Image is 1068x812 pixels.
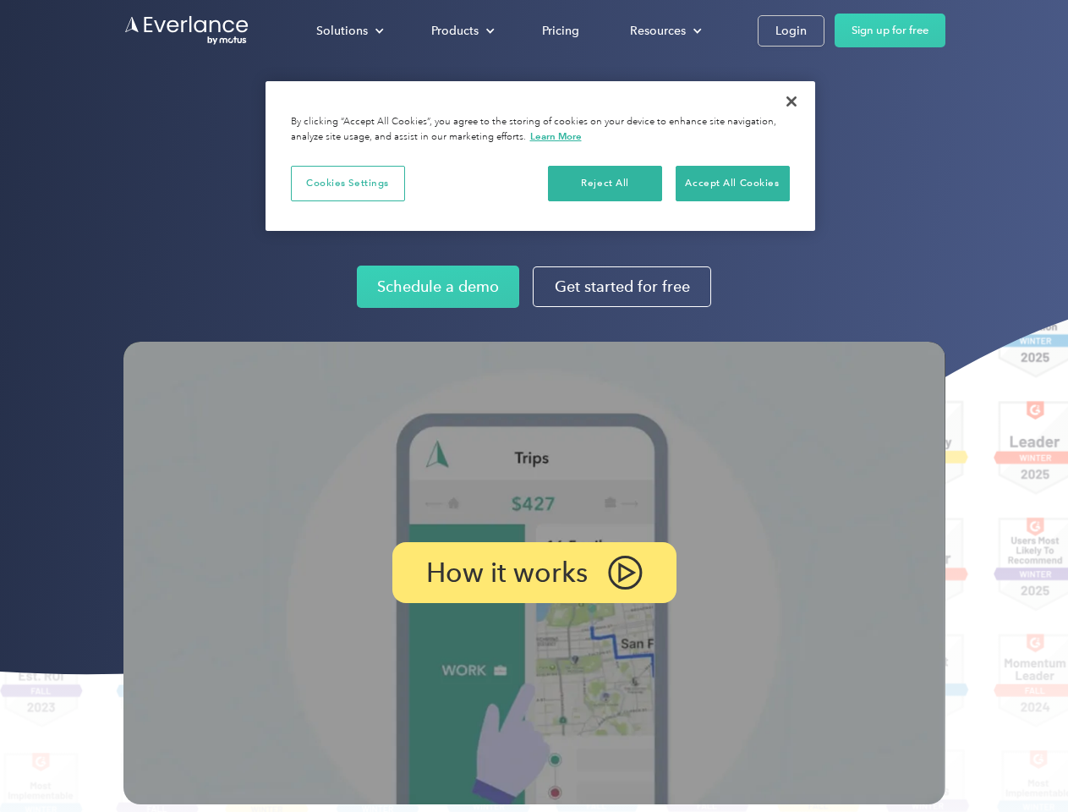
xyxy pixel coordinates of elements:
div: Solutions [316,20,368,41]
div: Resources [630,20,686,41]
a: More information about your privacy, opens in a new tab [530,130,582,142]
a: Sign up for free [835,14,945,47]
div: Products [431,20,479,41]
div: By clicking “Accept All Cookies”, you agree to the storing of cookies on your device to enhance s... [291,115,790,145]
button: Close [773,83,810,120]
p: How it works [426,562,588,583]
button: Accept All Cookies [676,166,790,201]
div: Pricing [542,20,579,41]
div: Solutions [299,16,397,46]
a: Schedule a demo [357,266,519,308]
div: Privacy [266,81,815,231]
a: Pricing [525,16,596,46]
input: Submit [124,101,210,136]
a: Login [758,15,824,47]
div: Login [775,20,807,41]
button: Reject All [548,166,662,201]
button: Cookies Settings [291,166,405,201]
a: Get started for free [533,266,711,307]
div: Resources [613,16,715,46]
div: Products [414,16,508,46]
a: Go to homepage [123,14,250,47]
div: Cookie banner [266,81,815,231]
